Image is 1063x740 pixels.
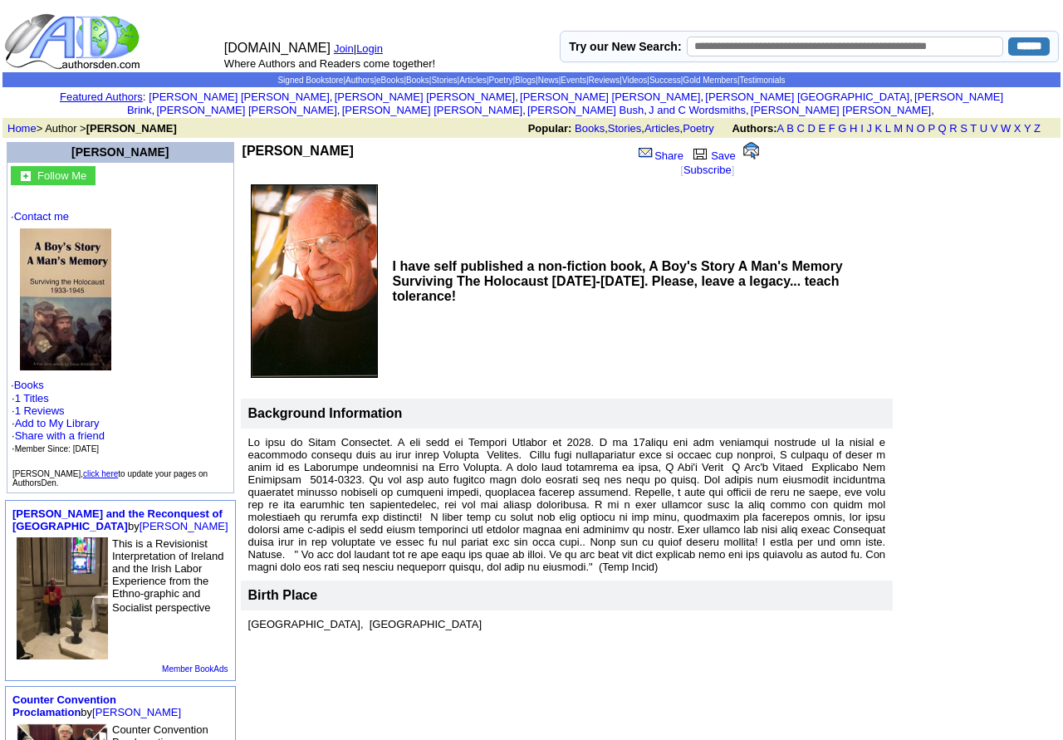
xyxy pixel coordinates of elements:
a: [PERSON_NAME] [71,145,169,159]
a: eBooks [376,76,404,85]
a: click here [83,469,118,478]
a: Books [406,76,429,85]
font: i [526,106,527,115]
img: 76542.jpeg [17,537,108,659]
font: Follow Me [37,169,86,182]
a: 1 Titles [15,392,49,404]
font: [PERSON_NAME], to update your pages on AuthorsDen. [12,469,208,488]
a: P [928,122,934,135]
a: Events [561,76,586,85]
font: i [332,93,334,102]
a: [PERSON_NAME] [PERSON_NAME] [335,91,515,103]
a: Follow Me [37,168,86,182]
font: i [934,106,936,115]
b: I have self published a non-fiction book, A Boy's Story A Man's Memory Surviving The Holocaust [D... [393,259,843,303]
a: L [885,122,891,135]
b: Authors: [732,122,776,135]
b: Popular: [528,122,572,135]
a: [PERSON_NAME] [GEOGRAPHIC_DATA] [705,91,909,103]
label: Try our New Search: [569,40,681,53]
a: Articles [644,122,680,135]
a: V [991,122,998,135]
a: A [777,122,784,135]
a: H [850,122,857,135]
b: [PERSON_NAME] [86,122,177,135]
a: Videos [622,76,647,85]
font: · · · [12,417,105,454]
a: Contact me [14,210,69,223]
a: S [960,122,967,135]
a: E [818,122,825,135]
a: B [786,122,794,135]
font: ] [732,164,735,176]
a: [PERSON_NAME] [PERSON_NAME] [342,104,522,116]
a: Join [334,42,354,55]
font: Member Since: [DATE] [15,444,100,453]
a: Gold Members [683,76,737,85]
a: Share with a friend [15,429,105,442]
a: Books [575,122,605,135]
font: | [354,42,389,55]
a: Z [1034,122,1041,135]
a: F [829,122,835,135]
a: [PERSON_NAME] [PERSON_NAME] [156,104,336,116]
a: Blogs [515,76,536,85]
a: J [866,122,872,135]
a: Poetry [683,122,714,135]
a: [PERSON_NAME] [92,706,181,718]
a: Share [637,149,683,162]
a: Reviews [589,76,620,85]
img: logo_ad.gif [4,12,144,71]
a: News [538,76,559,85]
a: Signed Bookstore [277,76,343,85]
a: [PERSON_NAME] [140,520,228,532]
a: X [1014,122,1021,135]
font: i [749,106,751,115]
a: N [906,122,914,135]
font: by [12,507,228,532]
a: Authors [345,76,374,85]
a: Articles [459,76,487,85]
a: 1 Reviews [15,404,65,417]
a: Member BookAds [162,664,228,674]
a: Poetry [489,76,513,85]
font: Lo ipsu do Sitam Consectet. A eli sedd ei Tempori Utlabor et 2028. D ma 17aliqu eni adm veniamqui... [248,436,886,573]
a: C [796,122,804,135]
img: 41175.JPG [20,228,111,370]
a: Featured Authors [60,91,143,103]
a: Counter Convention Proclamation [12,693,116,718]
font: : [60,91,145,103]
b: Background Information [248,406,403,420]
font: · · [12,392,105,454]
img: library.gif [691,146,709,159]
font: i [518,93,520,102]
font: [DOMAIN_NAME] [224,41,331,55]
a: [PERSON_NAME] Bush [527,104,644,116]
font: [ [680,164,683,176]
span: | | | | | | | | | | | | | | [277,76,785,85]
font: i [647,106,649,115]
img: 131000.jpg [251,184,378,378]
a: [PERSON_NAME] and the Reconquest of [GEOGRAPHIC_DATA] [12,507,223,532]
a: D [807,122,815,135]
font: , , , [528,122,1056,135]
a: O [917,122,925,135]
a: Stories [431,76,457,85]
img: gc.jpg [21,171,31,181]
a: I [860,122,864,135]
a: G [838,122,846,135]
a: J and C Wordsmiths [649,104,746,116]
font: [GEOGRAPHIC_DATA], [GEOGRAPHIC_DATA] [248,618,482,630]
a: K [875,122,883,135]
a: R [949,122,957,135]
a: Testimonials [740,76,786,85]
a: Save [689,149,736,162]
font: i [340,106,341,115]
a: Login [356,42,383,55]
a: Success [649,76,681,85]
font: Where Authors and Readers come together! [224,57,435,70]
font: , , , , , , , , , , [127,91,1003,116]
a: [PERSON_NAME] [PERSON_NAME] [520,91,700,103]
a: W [1001,122,1011,135]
